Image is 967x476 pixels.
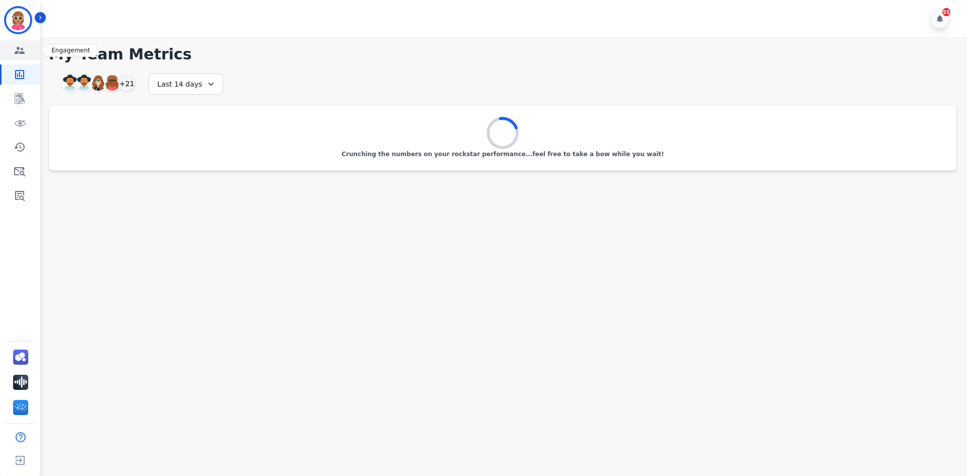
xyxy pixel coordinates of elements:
[149,74,223,95] div: Last 14 days
[942,8,950,16] div: 55
[118,75,135,92] div: +21
[6,8,30,32] img: Bordered avatar
[49,45,957,63] h1: My Team Metrics
[341,150,664,158] p: Crunching the numbers on your rockstar performance...feel free to take a bow while you wait!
